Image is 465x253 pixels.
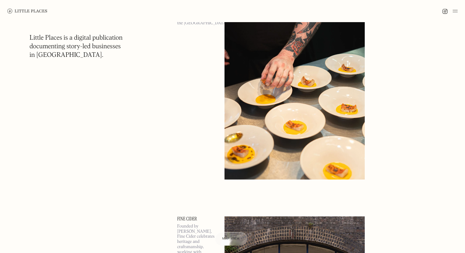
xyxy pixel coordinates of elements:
[30,34,123,60] h1: Little Places is a digital publication documenting story-led businesses in [GEOGRAPHIC_DATA].
[177,216,217,221] a: Fine Cider
[215,232,248,246] a: Map view
[222,237,240,240] span: Map view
